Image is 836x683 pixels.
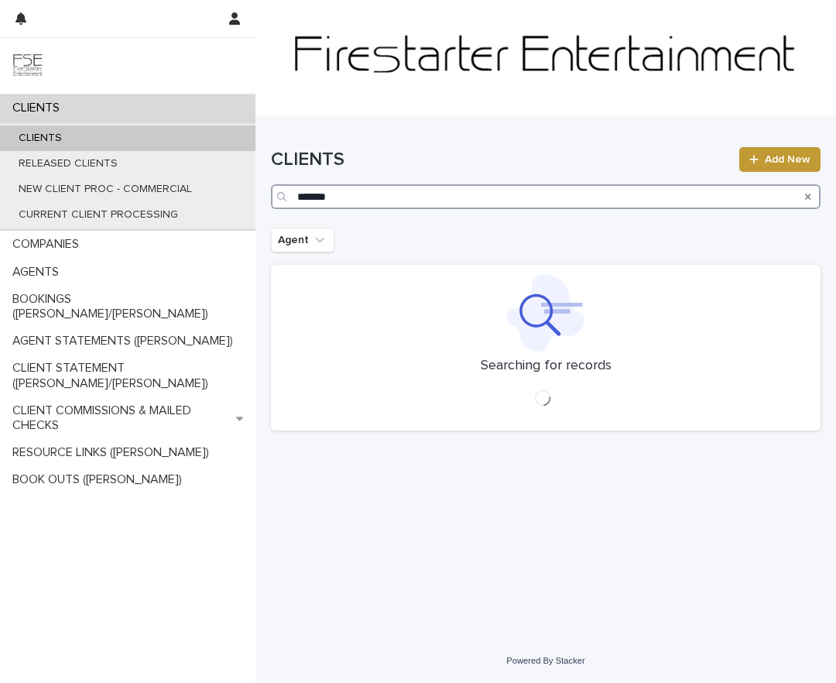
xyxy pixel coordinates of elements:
a: Powered By Stacker [506,656,584,665]
button: Agent [271,228,334,252]
p: BOOK OUTS ([PERSON_NAME]) [6,472,194,487]
p: CLIENTS [6,132,74,145]
span: Add New [765,154,810,165]
p: CLIENT STATEMENT ([PERSON_NAME]/[PERSON_NAME]) [6,361,255,390]
img: 9JgRvJ3ETPGCJDhvPVA5 [12,50,43,81]
p: Searching for records [481,358,612,375]
p: AGENT STATEMENTS ([PERSON_NAME]) [6,334,245,348]
p: CLIENTS [6,101,72,115]
p: COMPANIES [6,237,91,252]
p: AGENTS [6,265,71,280]
p: RELEASED CLIENTS [6,157,130,170]
p: BOOKINGS ([PERSON_NAME]/[PERSON_NAME]) [6,292,255,321]
p: CLIENT COMMISSIONS & MAILED CHECKS [6,403,236,433]
p: NEW CLIENT PROC - COMMERCIAL [6,183,204,196]
h1: CLIENTS [271,149,730,171]
a: Add New [739,147,821,172]
p: CURRENT CLIENT PROCESSING [6,208,190,221]
p: RESOURCE LINKS ([PERSON_NAME]) [6,445,221,460]
input: Search [271,184,821,209]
